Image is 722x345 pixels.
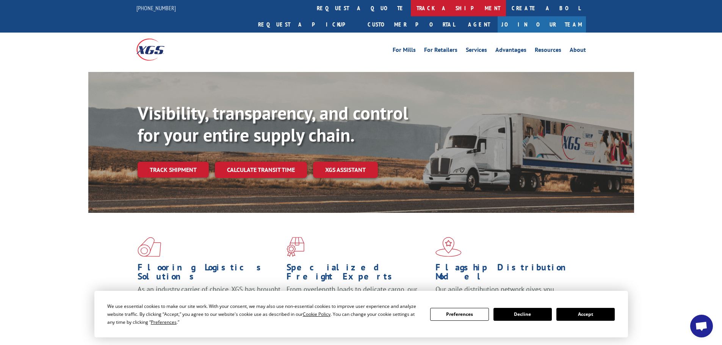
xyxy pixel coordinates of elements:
[287,285,430,318] p: From overlength loads to delicate cargo, our experienced staff knows the best way to move your fr...
[136,4,176,12] a: [PHONE_NUMBER]
[138,237,161,257] img: xgs-icon-total-supply-chain-intelligence-red
[138,263,281,285] h1: Flooring Logistics Solutions
[435,237,462,257] img: xgs-icon-flagship-distribution-model-red
[460,16,498,33] a: Agent
[138,285,280,312] span: As an industry carrier of choice, XGS has brought innovation and dedication to flooring logistics...
[430,308,489,321] button: Preferences
[393,47,416,55] a: For Mills
[556,308,615,321] button: Accept
[287,263,430,285] h1: Specialized Freight Experts
[535,47,561,55] a: Resources
[107,302,421,326] div: We use essential cookies to make our site work. With your consent, we may also use non-essential ...
[94,291,628,337] div: Cookie Consent Prompt
[252,16,362,33] a: Request a pickup
[424,47,457,55] a: For Retailers
[690,315,713,337] div: Open chat
[151,319,177,325] span: Preferences
[498,16,586,33] a: Join Our Team
[466,47,487,55] a: Services
[435,285,575,303] span: Our agile distribution network gives you nationwide inventory management on demand.
[303,311,330,317] span: Cookie Policy
[138,162,209,178] a: Track shipment
[495,47,526,55] a: Advantages
[435,263,579,285] h1: Flagship Distribution Model
[493,308,552,321] button: Decline
[313,162,378,178] a: XGS ASSISTANT
[362,16,460,33] a: Customer Portal
[138,101,408,147] b: Visibility, transparency, and control for your entire supply chain.
[570,47,586,55] a: About
[287,237,304,257] img: xgs-icon-focused-on-flooring-red
[215,162,307,178] a: Calculate transit time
